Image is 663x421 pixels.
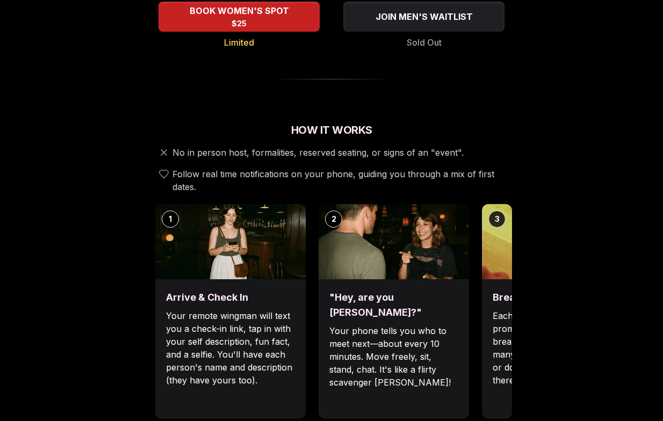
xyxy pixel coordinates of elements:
[493,309,622,387] p: Each date will have new convo prompts on screen to help break the ice. Cycle through as many as y...
[319,204,469,279] img: "Hey, are you Max?"
[232,18,247,29] span: $25
[343,2,505,32] button: JOIN MEN'S WAITLIST - Sold Out
[488,210,506,228] div: 3
[155,204,306,279] img: Arrive & Check In
[407,36,442,49] span: Sold Out
[329,290,458,320] h3: "Hey, are you [PERSON_NAME]?"
[166,309,295,387] p: Your remote wingman will text you a check-in link, tap in with your self description, fun fact, a...
[224,36,254,49] span: Limited
[325,210,342,228] div: 2
[482,204,632,279] img: Break the ice with prompts
[166,290,295,305] h3: Arrive & Check In
[172,146,464,159] span: No in person host, formalities, reserved seating, or signs of an "event".
[188,4,291,17] span: BOOK WOMEN'S SPOT
[172,168,508,193] span: Follow real time notifications on your phone, guiding you through a mix of first dates.
[373,10,475,23] span: JOIN MEN'S WAITLIST
[158,2,320,32] button: BOOK WOMEN'S SPOT - Limited
[151,122,512,137] h2: How It Works
[329,324,458,389] p: Your phone tells you who to meet next—about every 10 minutes. Move freely, sit, stand, chat. It's...
[493,290,622,305] h3: Break the ice with prompts
[162,210,179,228] div: 1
